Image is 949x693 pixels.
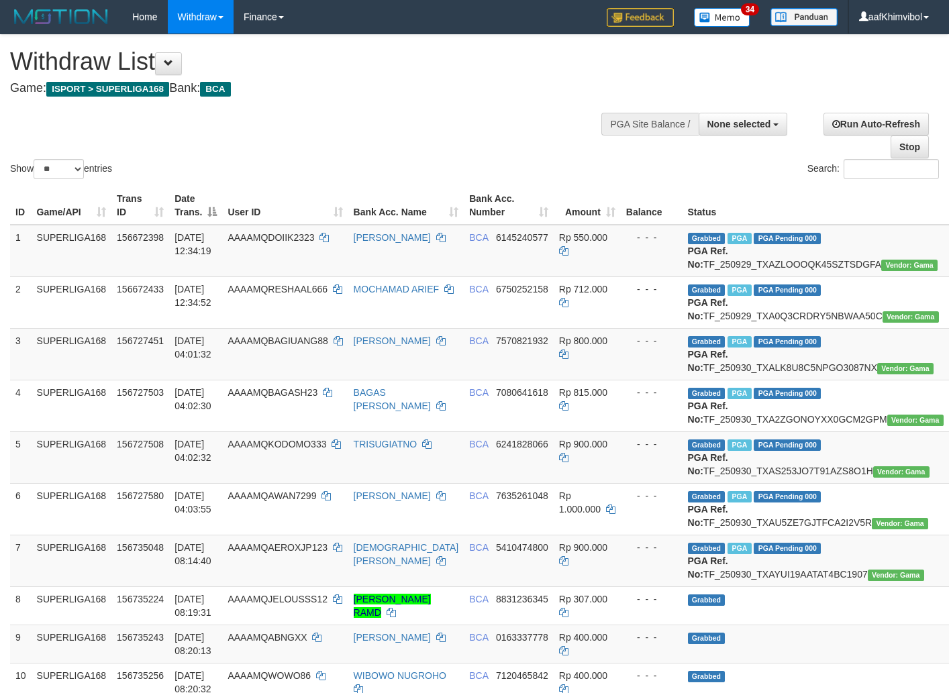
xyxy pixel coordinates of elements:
[559,594,607,604] span: Rp 307.000
[228,490,316,501] span: AAAAMQAWAN7299
[881,260,938,271] span: Vendor URL: https://trx31.1velocity.biz
[469,490,488,501] span: BCA
[601,113,698,136] div: PGA Site Balance /
[496,439,548,449] span: Copy 6241828066 to clipboard
[728,543,751,554] span: Marked by aafchoeunmanni
[728,284,751,296] span: Marked by aafsoycanthlai
[688,246,728,270] b: PGA Ref. No:
[10,328,32,380] td: 3
[228,284,328,295] span: AAAAMQRESHAAL666
[683,328,949,380] td: TF_250930_TXALK8U8C5NPGO3087NX
[559,490,601,515] span: Rp 1.000.000
[823,113,929,136] a: Run Auto-Refresh
[117,542,164,553] span: 156735048
[228,335,328,346] span: AAAAMQBAGIUANG88
[117,670,164,681] span: 156735256
[807,159,939,179] label: Search:
[469,387,488,398] span: BCA
[32,276,112,328] td: SUPERLIGA168
[496,284,548,295] span: Copy 6750252158 to clipboard
[688,504,728,528] b: PGA Ref. No:
[32,380,112,431] td: SUPERLIGA168
[754,284,821,296] span: PGA Pending
[174,284,211,308] span: [DATE] 12:34:52
[626,282,677,296] div: - - -
[626,669,677,682] div: - - -
[699,113,788,136] button: None selected
[469,594,488,604] span: BCA
[174,387,211,411] span: [DATE] 04:02:30
[559,670,607,681] span: Rp 400.000
[117,335,164,346] span: 156727451
[46,82,169,97] span: ISPORT > SUPERLIGA168
[228,232,314,243] span: AAAAMQDOIIK2323
[688,401,728,425] b: PGA Ref. No:
[32,186,112,225] th: Game/API: activate to sort column ascending
[348,186,464,225] th: Bank Acc. Name: activate to sort column ascending
[559,284,607,295] span: Rp 712.000
[728,439,751,451] span: Marked by aafchoeunmanni
[354,335,431,346] a: [PERSON_NAME]
[222,186,348,225] th: User ID: activate to sort column ascending
[688,336,726,348] span: Grabbed
[626,231,677,244] div: - - -
[10,535,32,586] td: 7
[117,284,164,295] span: 156672433
[728,491,751,502] span: Marked by aafchoeunmanni
[688,633,726,644] span: Grabbed
[174,439,211,463] span: [DATE] 04:02:32
[228,387,317,398] span: AAAAMQBAGASH23
[469,335,488,346] span: BCA
[228,594,328,604] span: AAAAMQJELOUSSS12
[688,297,728,321] b: PGA Ref. No:
[626,437,677,451] div: - - -
[174,335,211,360] span: [DATE] 04:01:32
[891,136,929,158] a: Stop
[32,625,112,663] td: SUPERLIGA168
[754,543,821,554] span: PGA Pending
[228,632,307,643] span: AAAAMQABNGXX
[496,387,548,398] span: Copy 7080641618 to clipboard
[469,632,488,643] span: BCA
[32,483,112,535] td: SUPERLIGA168
[496,232,548,243] span: Copy 6145240577 to clipboard
[559,335,607,346] span: Rp 800.000
[32,535,112,586] td: SUPERLIGA168
[559,232,607,243] span: Rp 550.000
[688,555,728,580] b: PGA Ref. No:
[688,671,726,682] span: Grabbed
[683,225,949,277] td: TF_250929_TXAZLOOOQK45SZTSDGFA
[111,186,169,225] th: Trans ID: activate to sort column ascending
[174,542,211,566] span: [DATE] 08:14:40
[754,491,821,502] span: PGA Pending
[683,186,949,225] th: Status
[32,225,112,277] td: SUPERLIGA168
[10,431,32,483] td: 5
[688,388,726,399] span: Grabbed
[873,466,930,478] span: Vendor URL: https://trx31.1velocity.biz
[496,632,548,643] span: Copy 0163337778 to clipboard
[688,594,726,606] span: Grabbed
[117,439,164,449] span: 156727508
[228,439,326,449] span: AAAAMQKODOMO333
[10,380,32,431] td: 4
[683,380,949,431] td: TF_250930_TXA2ZGONOYXX0GCM2GPM
[626,386,677,399] div: - - -
[770,8,838,26] img: panduan.png
[354,387,431,411] a: BAGAS [PERSON_NAME]
[200,82,230,97] span: BCA
[626,489,677,502] div: - - -
[688,452,728,476] b: PGA Ref. No:
[883,311,939,323] span: Vendor URL: https://trx31.1velocity.biz
[877,363,934,374] span: Vendor URL: https://trx31.1velocity.biz
[10,483,32,535] td: 6
[683,483,949,535] td: TF_250930_TXAU5ZE7GJTFCA2I2V5R
[554,186,621,225] th: Amount: activate to sort column ascending
[10,7,112,27] img: MOTION_logo.png
[117,490,164,501] span: 156727580
[117,632,164,643] span: 156735243
[169,186,222,225] th: Date Trans.: activate to sort column descending
[354,490,431,501] a: [PERSON_NAME]
[34,159,84,179] select: Showentries
[707,119,771,129] span: None selected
